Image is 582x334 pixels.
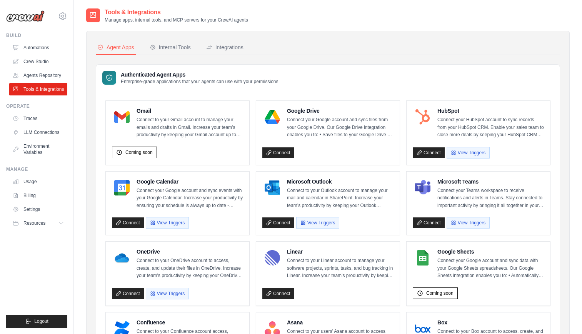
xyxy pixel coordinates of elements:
[146,217,189,229] button: View Triggers
[9,203,67,215] a: Settings
[150,43,191,51] div: Internal Tools
[287,187,394,210] p: Connect to your Outlook account to manage your mail and calendar in SharePoint. Increase your tea...
[6,32,67,38] div: Build
[265,250,280,266] img: Linear Logo
[105,8,248,17] h2: Tools & Integrations
[205,40,245,55] button: Integrations
[287,116,394,139] p: Connect your Google account and sync files from your Google Drive. Our Google Drive integration e...
[437,319,544,326] h4: Box
[96,40,136,55] button: Agent Apps
[6,315,67,328] button: Logout
[137,178,243,185] h4: Google Calendar
[148,40,192,55] button: Internal Tools
[125,149,153,155] span: Coming soon
[9,83,67,95] a: Tools & Integrations
[447,217,490,229] button: View Triggers
[9,217,67,229] button: Resources
[9,140,67,159] a: Environment Variables
[415,109,430,125] img: HubSpot Logo
[415,250,430,266] img: Google Sheets Logo
[262,288,294,299] a: Connect
[97,43,134,51] div: Agent Apps
[265,180,280,195] img: Microsoft Outlook Logo
[287,107,394,115] h4: Google Drive
[6,166,67,172] div: Manage
[137,248,243,256] h4: OneDrive
[9,69,67,82] a: Agents Repository
[415,180,430,195] img: Microsoft Teams Logo
[437,187,544,210] p: Connect your Teams workspace to receive notifications and alerts in Teams. Stay connected to impo...
[6,10,45,22] img: Logo
[437,248,544,256] h4: Google Sheets
[114,250,130,266] img: OneDrive Logo
[112,217,144,228] a: Connect
[9,175,67,188] a: Usage
[9,55,67,68] a: Crew Studio
[437,178,544,185] h4: Microsoft Teams
[206,43,243,51] div: Integrations
[413,147,445,158] a: Connect
[6,103,67,109] div: Operate
[287,319,394,326] h4: Asana
[23,220,45,226] span: Resources
[287,178,394,185] h4: Microsoft Outlook
[9,189,67,202] a: Billing
[413,217,445,228] a: Connect
[262,147,294,158] a: Connect
[426,290,454,296] span: Coming soon
[287,257,394,280] p: Connect to your Linear account to manage your software projects, sprints, tasks, and bug tracking...
[137,116,243,139] p: Connect to your Gmail account to manage your emails and drafts in Gmail. Increase your team’s pro...
[437,116,544,139] p: Connect your HubSpot account to sync records from your HubSpot CRM. Enable your sales team to clo...
[112,288,144,299] a: Connect
[137,107,243,115] h4: Gmail
[114,109,130,125] img: Gmail Logo
[265,109,280,125] img: Google Drive Logo
[121,78,278,85] p: Enterprise-grade applications that your agents can use with your permissions
[105,17,248,23] p: Manage apps, internal tools, and MCP servers for your CrewAI agents
[296,217,339,229] button: View Triggers
[121,71,278,78] h3: Authenticated Agent Apps
[9,112,67,125] a: Traces
[437,107,544,115] h4: HubSpot
[114,180,130,195] img: Google Calendar Logo
[146,288,189,299] button: View Triggers
[34,318,48,324] span: Logout
[262,217,294,228] a: Connect
[137,319,243,326] h4: Confluence
[437,257,544,280] p: Connect your Google account and sync data with your Google Sheets spreadsheets. Our Google Sheets...
[137,187,243,210] p: Connect your Google account and sync events with your Google Calendar. Increase your productivity...
[9,42,67,54] a: Automations
[137,257,243,280] p: Connect to your OneDrive account to access, create, and update their files in OneDrive. Increase ...
[9,126,67,139] a: LLM Connections
[287,248,394,256] h4: Linear
[447,147,490,159] button: View Triggers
